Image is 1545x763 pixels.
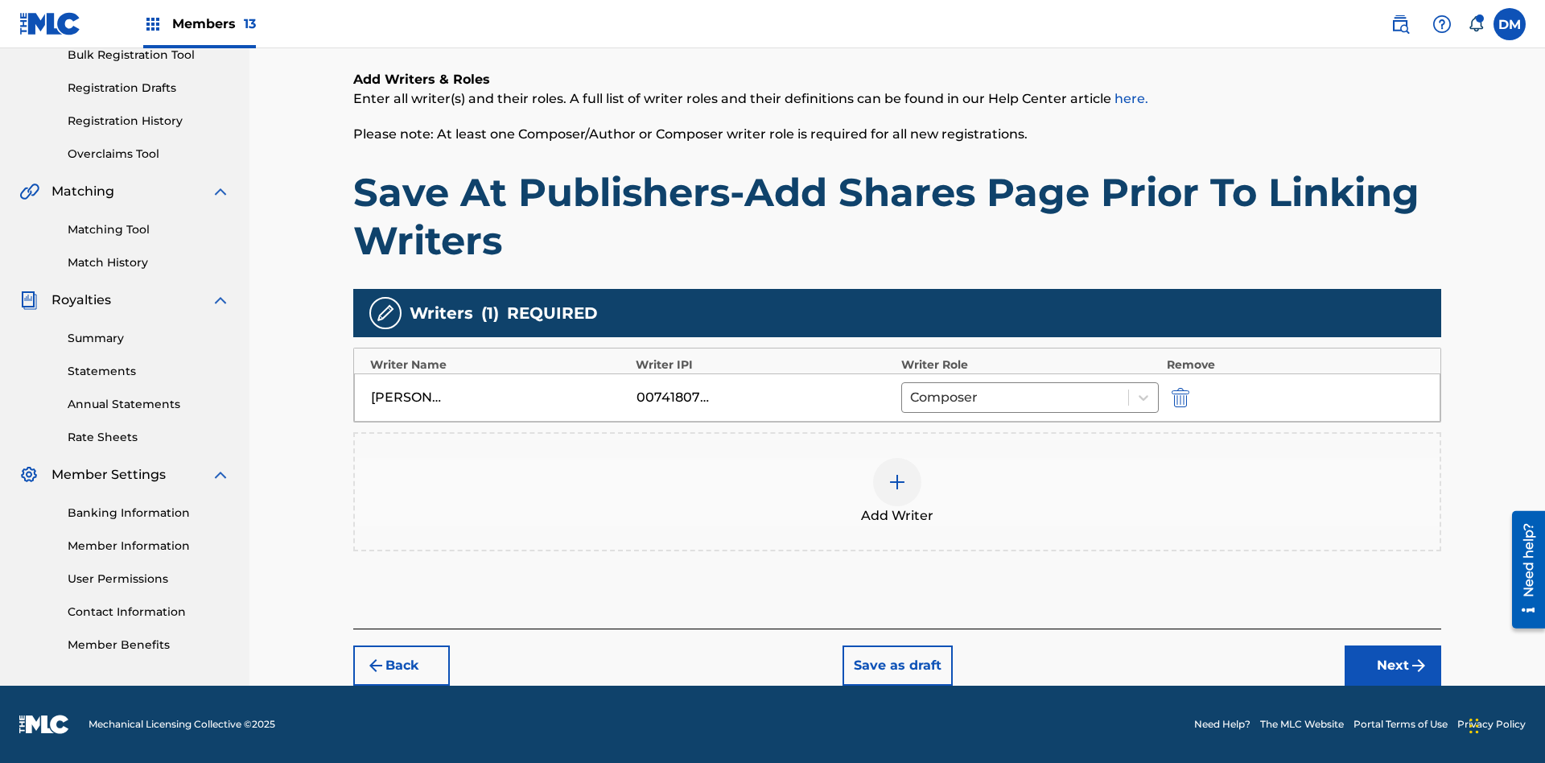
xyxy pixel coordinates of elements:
[1409,656,1428,675] img: f7272a7cc735f4ea7f67.svg
[68,221,230,238] a: Matching Tool
[68,254,230,271] a: Match History
[68,396,230,413] a: Annual Statements
[1194,717,1250,732] a: Need Help?
[1353,717,1448,732] a: Portal Terms of Use
[1468,16,1484,32] div: Notifications
[410,301,473,325] span: Writers
[507,301,598,325] span: REQUIRED
[353,91,1148,106] span: Enter all writer(s) and their roles. A full list of writer roles and their definitions can be fou...
[172,14,256,33] span: Members
[843,645,953,686] button: Save as draft
[1493,8,1526,40] div: User Menu
[68,330,230,347] a: Summary
[353,126,1028,142] span: Please note: At least one Composer/Author or Composer writer role is required for all new registr...
[353,645,450,686] button: Back
[1465,686,1545,763] iframe: Chat Widget
[68,113,230,130] a: Registration History
[481,301,499,325] span: ( 1 )
[1114,91,1148,106] a: here.
[1469,702,1479,750] div: Drag
[1426,8,1458,40] div: Help
[636,357,893,373] div: Writer IPI
[51,182,114,201] span: Matching
[68,146,230,163] a: Overclaims Tool
[366,656,385,675] img: 7ee5dd4eb1f8a8e3ef2f.svg
[68,604,230,621] a: Contact Information
[211,465,230,485] img: expand
[1500,505,1545,637] iframe: Resource Center
[244,16,256,31] span: 13
[19,182,39,201] img: Matching
[89,717,275,732] span: Mechanical Licensing Collective © 2025
[19,715,69,734] img: logo
[353,70,1441,89] h6: Add Writers & Roles
[353,168,1441,265] h1: Save At Publishers-Add Shares Page Prior To Linking Writers
[68,571,230,588] a: User Permissions
[68,637,230,654] a: Member Benefits
[376,303,395,323] img: writers
[1384,8,1416,40] a: Public Search
[1260,717,1344,732] a: The MLC Website
[861,506,933,526] span: Add Writer
[1432,14,1452,34] img: help
[68,363,230,380] a: Statements
[68,429,230,446] a: Rate Sheets
[68,47,230,64] a: Bulk Registration Tool
[143,14,163,34] img: Top Rightsholders
[51,465,166,485] span: Member Settings
[1390,14,1410,34] img: search
[1172,388,1189,407] img: 12a2ab48e56ec057fbd8.svg
[68,538,230,555] a: Member Information
[901,357,1159,373] div: Writer Role
[370,357,628,373] div: Writer Name
[1457,717,1526,732] a: Privacy Policy
[19,465,39,485] img: Member Settings
[1345,645,1441,686] button: Next
[19,12,81,35] img: MLC Logo
[211,182,230,201] img: expand
[51,291,111,310] span: Royalties
[68,80,230,97] a: Registration Drafts
[19,291,39,310] img: Royalties
[888,472,907,492] img: add
[1167,357,1424,373] div: Remove
[211,291,230,310] img: expand
[68,505,230,522] a: Banking Information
